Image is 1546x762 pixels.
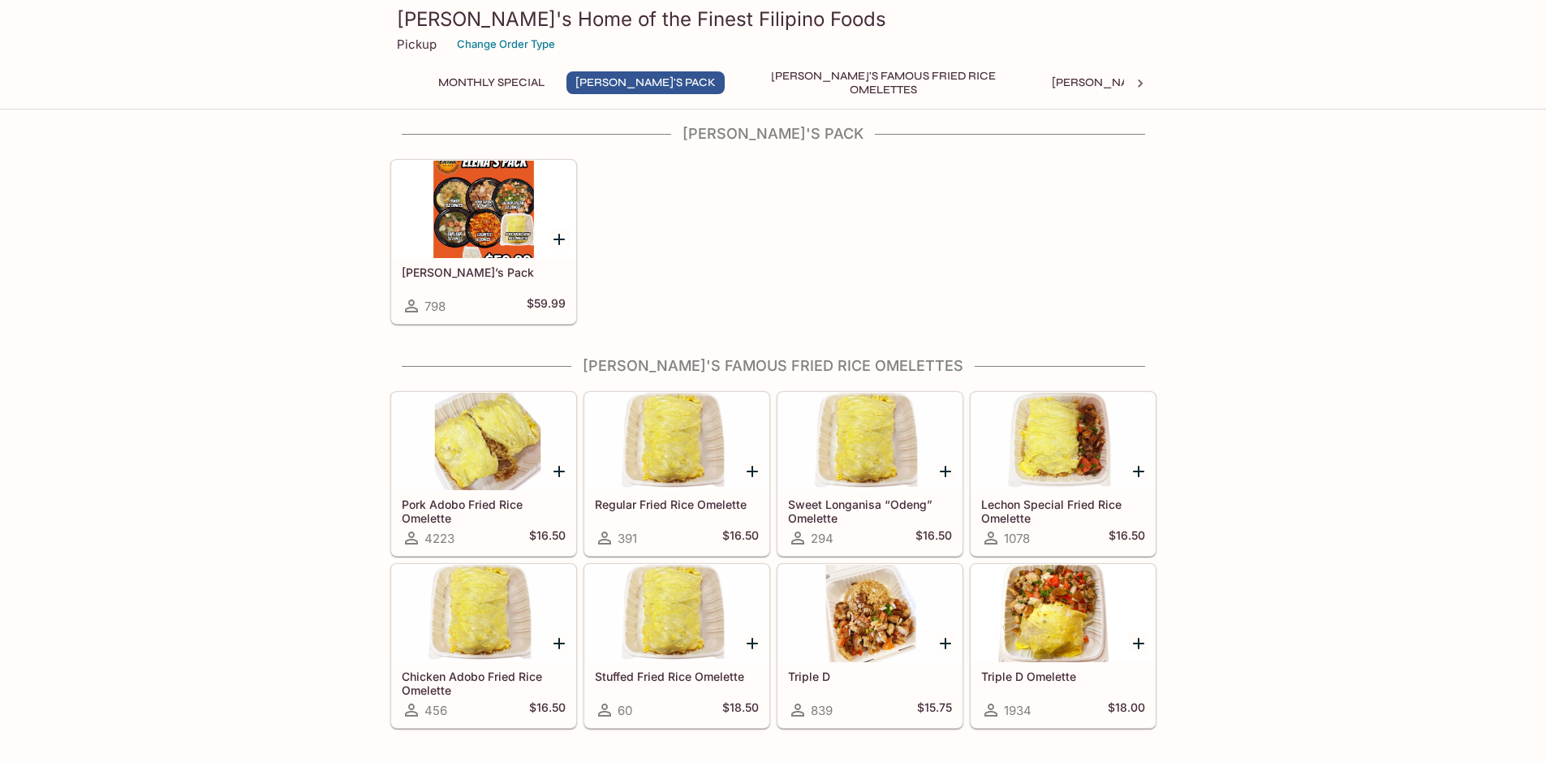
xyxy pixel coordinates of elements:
[397,6,1150,32] h3: [PERSON_NAME]'s Home of the Finest Filipino Foods
[618,531,637,546] span: 391
[402,669,566,696] h5: Chicken Adobo Fried Rice Omelette
[788,497,952,524] h5: Sweet Longanisa “Odeng” Omelette
[429,71,553,94] button: Monthly Special
[1043,71,1250,94] button: [PERSON_NAME]'s Mixed Plates
[549,461,570,481] button: Add Pork Adobo Fried Rice Omelette
[527,296,566,316] h5: $59.99
[1004,703,1031,718] span: 1934
[529,700,566,720] h5: $16.50
[743,461,763,481] button: Add Regular Fried Rice Omelette
[595,669,759,683] h5: Stuffed Fried Rice Omelette
[738,71,1030,94] button: [PERSON_NAME]'s Famous Fried Rice Omelettes
[450,32,562,57] button: Change Order Type
[811,531,833,546] span: 294
[811,703,833,718] span: 839
[778,393,962,490] div: Sweet Longanisa “Odeng” Omelette
[391,564,576,728] a: Chicken Adobo Fried Rice Omelette456$16.50
[529,528,566,548] h5: $16.50
[402,265,566,279] h5: [PERSON_NAME]’s Pack
[424,703,447,718] span: 456
[1129,633,1149,653] button: Add Triple D Omelette
[788,669,952,683] h5: Triple D
[402,497,566,524] h5: Pork Adobo Fried Rice Omelette
[390,125,1156,143] h4: [PERSON_NAME]'s Pack
[778,565,962,662] div: Triple D
[971,392,1156,556] a: Lechon Special Fried Rice Omelette1078$16.50
[743,633,763,653] button: Add Stuffed Fried Rice Omelette
[584,564,769,728] a: Stuffed Fried Rice Omelette60$18.50
[971,565,1155,662] div: Triple D Omelette
[585,393,769,490] div: Regular Fried Rice Omelette
[618,703,632,718] span: 60
[392,393,575,490] div: Pork Adobo Fried Rice Omelette
[585,565,769,662] div: Stuffed Fried Rice Omelette
[1004,531,1030,546] span: 1078
[424,531,454,546] span: 4223
[549,229,570,249] button: Add Elena’s Pack
[391,160,576,324] a: [PERSON_NAME]’s Pack798$59.99
[722,700,759,720] h5: $18.50
[981,669,1145,683] h5: Triple D Omelette
[549,633,570,653] button: Add Chicken Adobo Fried Rice Omelette
[1108,700,1145,720] h5: $18.00
[981,497,1145,524] h5: Lechon Special Fried Rice Omelette
[777,392,962,556] a: Sweet Longanisa “Odeng” Omelette294$16.50
[392,565,575,662] div: Chicken Adobo Fried Rice Omelette
[397,37,437,52] p: Pickup
[777,564,962,728] a: Triple D839$15.75
[971,564,1156,728] a: Triple D Omelette1934$18.00
[1109,528,1145,548] h5: $16.50
[917,700,952,720] h5: $15.75
[392,161,575,258] div: Elena’s Pack
[936,461,956,481] button: Add Sweet Longanisa “Odeng” Omelette
[971,393,1155,490] div: Lechon Special Fried Rice Omelette
[915,528,952,548] h5: $16.50
[722,528,759,548] h5: $16.50
[566,71,725,94] button: [PERSON_NAME]'s Pack
[595,497,759,511] h5: Regular Fried Rice Omelette
[424,299,446,314] span: 798
[391,392,576,556] a: Pork Adobo Fried Rice Omelette4223$16.50
[936,633,956,653] button: Add Triple D
[390,357,1156,375] h4: [PERSON_NAME]'s Famous Fried Rice Omelettes
[584,392,769,556] a: Regular Fried Rice Omelette391$16.50
[1129,461,1149,481] button: Add Lechon Special Fried Rice Omelette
